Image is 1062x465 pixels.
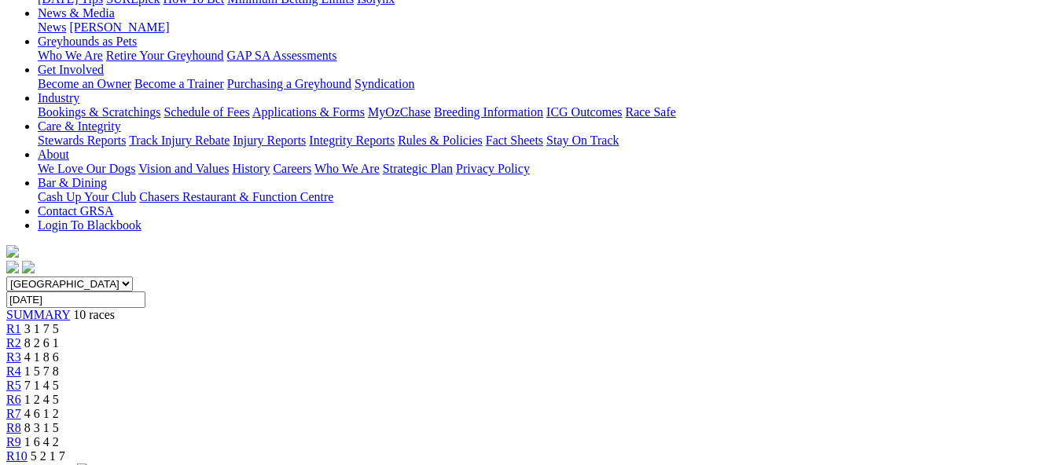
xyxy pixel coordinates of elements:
a: Contact GRSA [38,204,113,218]
a: [PERSON_NAME] [69,20,169,34]
a: Privacy Policy [456,162,530,175]
a: Stay On Track [546,134,619,147]
div: Industry [38,105,1056,119]
div: Greyhounds as Pets [38,49,1056,63]
span: 5 2 1 7 [31,449,65,463]
a: Who We Are [314,162,380,175]
a: R10 [6,449,28,463]
a: R1 [6,322,21,335]
a: Login To Blackbook [38,218,141,232]
a: R3 [6,350,21,364]
a: Strategic Plan [383,162,453,175]
a: Track Injury Rebate [129,134,230,147]
span: 4 6 1 2 [24,407,59,420]
a: R7 [6,407,21,420]
a: Get Involved [38,63,104,76]
span: 3 1 7 5 [24,322,59,335]
a: R6 [6,393,21,406]
a: About [38,148,69,161]
div: Care & Integrity [38,134,1056,148]
span: 1 2 4 5 [24,393,59,406]
a: Fact Sheets [486,134,543,147]
span: 4 1 8 6 [24,350,59,364]
span: 1 6 4 2 [24,435,59,449]
a: Injury Reports [233,134,306,147]
a: We Love Our Dogs [38,162,135,175]
img: logo-grsa-white.png [6,245,19,258]
a: SUMMARY [6,308,70,321]
a: Vision and Values [138,162,229,175]
a: Greyhounds as Pets [38,35,137,48]
a: Care & Integrity [38,119,121,133]
a: MyOzChase [368,105,431,119]
div: News & Media [38,20,1056,35]
a: News [38,20,66,34]
a: ICG Outcomes [546,105,622,119]
a: R9 [6,435,21,449]
div: Get Involved [38,77,1056,91]
a: Cash Up Your Club [38,190,136,203]
div: Bar & Dining [38,190,1056,204]
a: Chasers Restaurant & Function Centre [139,190,333,203]
a: Industry [38,91,79,104]
a: R5 [6,379,21,392]
a: R8 [6,421,21,434]
a: Purchasing a Greyhound [227,77,351,90]
img: twitter.svg [22,261,35,273]
span: 10 races [73,308,115,321]
a: Become a Trainer [134,77,224,90]
a: Rules & Policies [398,134,483,147]
span: 8 3 1 5 [24,421,59,434]
a: Bookings & Scratchings [38,105,160,119]
a: Careers [273,162,311,175]
div: About [38,162,1056,176]
a: Breeding Information [434,105,543,119]
a: Bar & Dining [38,176,107,189]
a: R2 [6,336,21,350]
a: Retire Your Greyhound [106,49,224,62]
a: News & Media [38,6,115,20]
a: History [232,162,270,175]
input: Select date [6,291,145,308]
a: Syndication [355,77,414,90]
span: 1 5 7 8 [24,364,59,378]
a: Who We Are [38,49,103,62]
a: Become an Owner [38,77,131,90]
a: Schedule of Fees [164,105,249,119]
a: Race Safe [625,105,675,119]
a: Stewards Reports [38,134,126,147]
a: GAP SA Assessments [227,49,337,62]
a: R4 [6,364,21,378]
img: facebook.svg [6,261,19,273]
a: Applications & Forms [252,105,365,119]
span: 7 1 4 5 [24,379,59,392]
span: 8 2 6 1 [24,336,59,350]
a: Integrity Reports [309,134,395,147]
